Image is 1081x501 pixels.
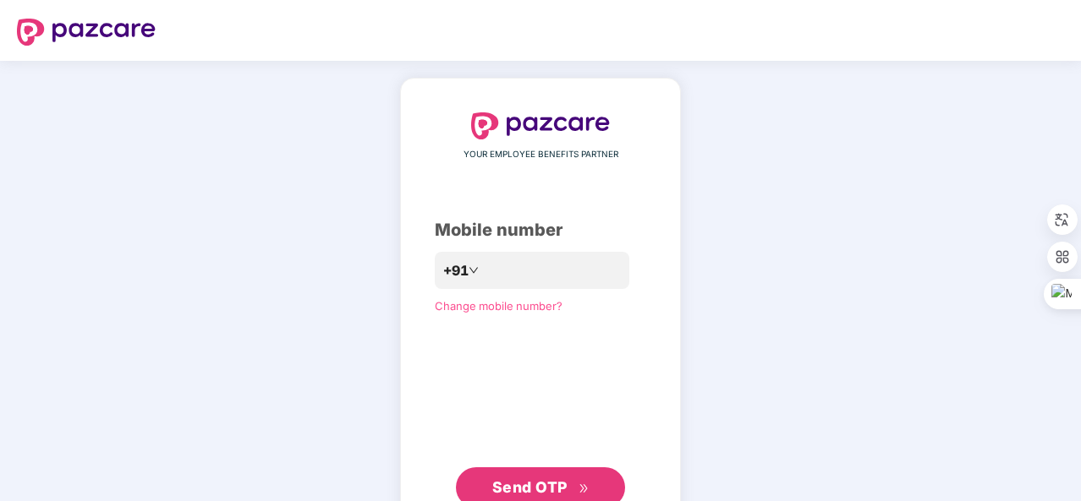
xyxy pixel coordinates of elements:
span: Send OTP [492,478,568,496]
span: YOUR EMPLOYEE BENEFITS PARTNER [464,148,618,161]
img: logo [471,112,610,139]
a: Change mobile number? [435,299,562,313]
span: down [469,265,479,275]
span: double-right [579,483,590,494]
span: +91 [443,260,469,281]
img: logo [17,19,156,46]
div: Mobile number [435,217,646,243]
